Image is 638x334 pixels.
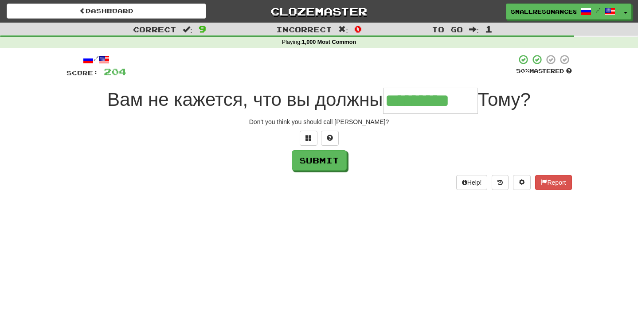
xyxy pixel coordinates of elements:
span: To go [432,25,463,34]
span: : [183,26,192,33]
a: Clozemaster [219,4,419,19]
span: : [338,26,348,33]
div: / [67,54,126,65]
span: 9 [199,23,206,34]
button: Switch sentence to multiple choice alt+p [300,131,317,146]
a: SmallResonance8110 / [506,4,620,19]
button: Submit [292,150,347,171]
a: Dashboard [7,4,206,19]
span: 0 [354,23,362,34]
span: Тому? [478,89,531,110]
span: : [469,26,479,33]
span: / [596,7,600,13]
div: Mastered [516,67,572,75]
span: 50 % [516,67,529,74]
button: Single letter hint - you only get 1 per sentence and score half the points! alt+h [321,131,339,146]
span: Вам не кажется, что вы должны [107,89,383,110]
span: 204 [104,66,126,77]
span: Score: [67,69,98,77]
button: Help! [456,175,488,190]
span: 1 [485,23,493,34]
strong: 1,000 Most Common [302,39,356,45]
button: Round history (alt+y) [492,175,509,190]
span: Incorrect [276,25,332,34]
div: Don't you think you should call [PERSON_NAME]? [67,117,572,126]
span: SmallResonance8110 [511,8,576,16]
button: Report [535,175,571,190]
span: Correct [133,25,176,34]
